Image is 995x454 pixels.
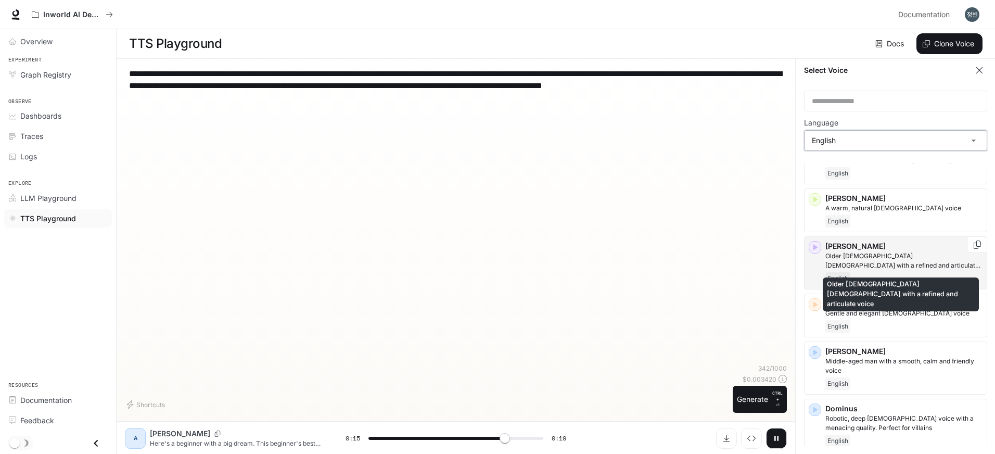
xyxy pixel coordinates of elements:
span: English [825,320,850,333]
p: Inworld AI Demos [43,10,101,19]
span: Dark mode toggle [9,437,20,448]
span: Logs [20,151,37,162]
a: TTS Playground [4,209,112,228]
a: LLM Playground [4,189,112,207]
a: Dashboards [4,107,112,125]
span: 0:19 [552,433,566,444]
span: LLM Playground [20,193,76,204]
p: [PERSON_NAME] [825,346,983,357]
p: CTRL + [772,390,783,402]
div: Older [DEMOGRAPHIC_DATA] [DEMOGRAPHIC_DATA] with a refined and articulate voice [823,278,979,311]
p: Robotic, deep male voice with a menacing quality. Perfect for villains [825,414,983,433]
p: [PERSON_NAME] [825,241,983,251]
p: Middle-aged man with a smooth, calm and friendly voice [825,357,983,375]
button: Download audio [716,428,737,449]
a: Graph Registry [4,66,112,84]
a: Documentation [4,391,112,409]
div: A [127,430,144,447]
div: English [805,131,987,150]
a: Documentation [894,4,958,25]
span: Feedback [20,415,54,426]
span: Overview [20,36,53,47]
button: Shortcuts [125,396,169,413]
button: Clone Voice [916,33,983,54]
p: [PERSON_NAME] [825,193,983,204]
a: Docs [873,33,908,54]
p: A warm, natural female voice [825,204,983,213]
h1: TTS Playground [129,33,222,54]
span: English [825,435,850,447]
span: Documentation [20,395,72,406]
span: 0:15 [346,433,360,444]
span: Graph Registry [20,69,71,80]
p: Gentle and elegant female voice [825,309,983,318]
a: Traces [4,127,112,145]
button: Copy Voice ID [972,241,983,249]
button: All workspaces [27,4,118,25]
a: Overview [4,32,112,51]
span: TTS Playground [20,213,76,224]
button: GenerateCTRL +⏎ [733,386,787,413]
button: User avatar [962,4,983,25]
p: Here's a beginner with a big dream. This beginner's best is only 15 difficulties (tuf p14). But w... [150,439,321,448]
button: Inspect [741,428,762,449]
p: Language [804,119,838,127]
span: Traces [20,131,43,142]
button: Close drawer [84,433,108,454]
a: Logs [4,147,112,166]
p: ⏎ [772,390,783,409]
a: Feedback [4,411,112,430]
span: English [825,377,850,390]
p: Dominus [825,403,983,414]
p: [PERSON_NAME] [150,428,210,439]
span: English [825,167,850,180]
button: Copy Voice ID [210,431,225,437]
span: Dashboards [20,110,61,121]
span: Documentation [898,8,950,21]
p: 342 / 1000 [758,364,787,373]
p: $ 0.003420 [743,375,776,384]
p: Older British male with a refined and articulate voice [825,251,983,270]
img: User avatar [965,7,979,22]
span: English [825,215,850,228]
